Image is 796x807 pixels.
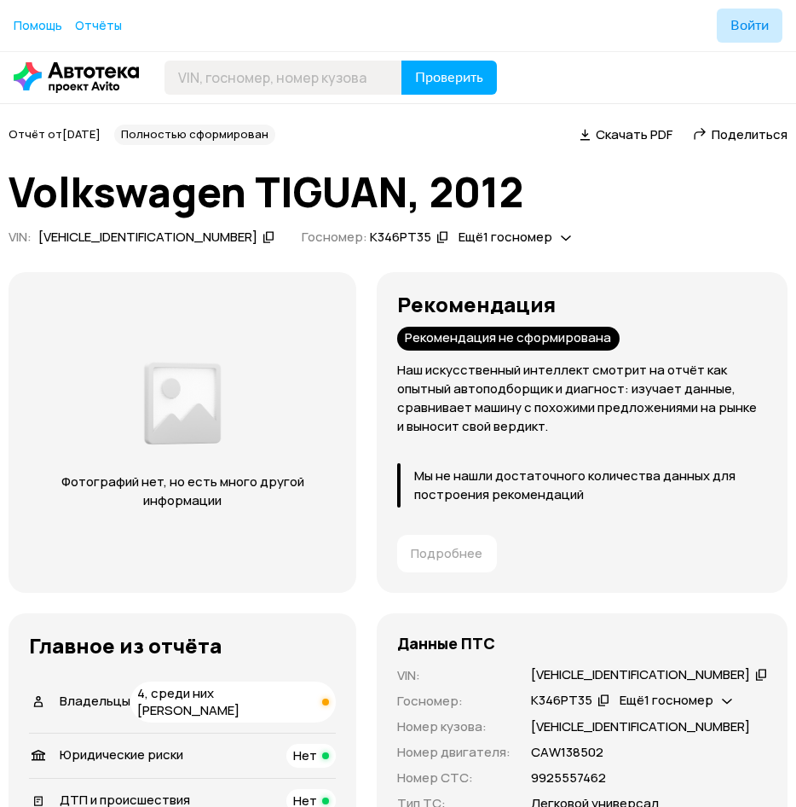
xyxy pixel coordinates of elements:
a: Поделиться [693,125,787,143]
a: Отчёты [75,17,122,34]
p: Госномер : [397,692,510,711]
p: Номер СТС : [397,769,510,787]
p: VIN : [397,666,510,685]
a: Скачать PDF [580,125,672,143]
div: [VEHICLE_IDENTIFICATION_NUMBER] [38,229,257,247]
h4: Данные ПТС [397,634,495,653]
span: VIN : [9,228,32,246]
a: Помощь [14,17,62,34]
span: Отчёты [75,17,122,33]
div: [VEHICLE_IDENTIFICATION_NUMBER] [531,666,750,684]
span: Войти [730,19,769,32]
input: VIN, госномер, номер кузова [164,61,402,95]
p: САW138502 [531,743,603,762]
div: Полностью сформирован [114,125,275,145]
h3: Главное из отчёта [29,634,336,658]
p: 9925557462 [531,769,606,787]
h3: Рекомендация [397,293,767,316]
div: К346РТ35 [531,692,592,710]
div: Рекомендация не сформирована [397,327,620,351]
p: Номер кузова : [397,717,510,736]
p: Номер двигателя : [397,743,510,762]
p: Наш искусственный интеллект смотрит на отчёт как опытный автоподборщик и диагност: изучает данные... [397,361,767,436]
span: Поделиться [712,125,787,143]
p: [VEHICLE_IDENTIFICATION_NUMBER] [531,717,750,736]
span: Скачать PDF [596,125,672,143]
span: Помощь [14,17,62,33]
span: 4, среди них [PERSON_NAME] [137,684,239,719]
div: К346РТ35 [370,229,431,247]
span: Ещё 1 госномер [459,228,552,246]
button: Проверить [401,61,497,95]
p: Фотографий нет, но есть много другой информации [43,473,322,510]
p: Мы не нашли достаточного количества данных для построения рекомендаций [414,467,767,504]
span: Ещё 1 госномер [620,691,713,709]
h1: Volkswagen TIGUAN, 2012 [9,169,787,215]
span: Проверить [415,71,483,84]
img: d89e54fb62fcf1f0.png [141,355,224,452]
span: Госномер: [302,228,367,246]
button: Войти [717,9,782,43]
span: Нет [293,746,317,764]
span: Владельцы [60,692,130,710]
span: Юридические риски [60,746,183,763]
span: Отчёт от [DATE] [9,126,101,142]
